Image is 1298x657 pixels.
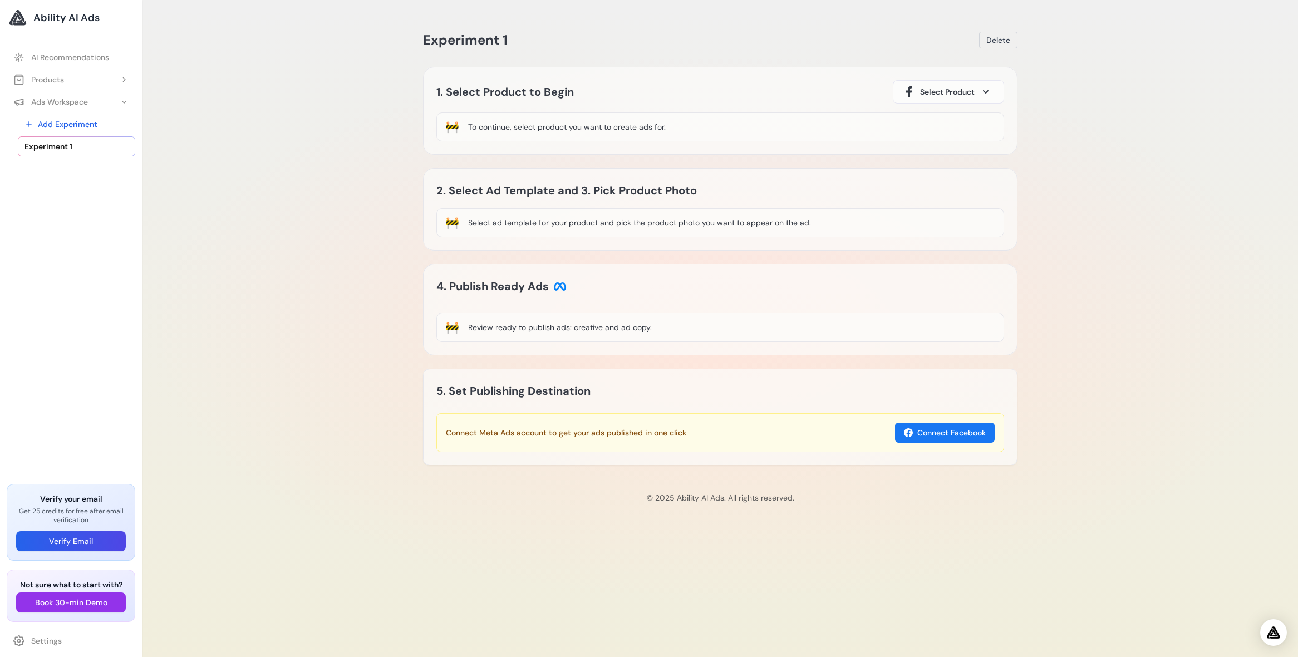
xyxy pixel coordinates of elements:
[920,86,975,97] span: Select Product
[16,507,126,524] p: Get 25 credits for free after email verification
[16,493,126,504] h3: Verify your email
[33,10,100,26] span: Ability AI Ads
[9,9,133,27] a: Ability AI Ads
[468,121,666,133] div: To continue, select product you want to create ads for.
[7,47,135,67] a: AI Recommendations
[553,280,567,293] img: Meta
[18,114,135,134] a: Add Experiment
[468,217,811,228] div: Select ad template for your product and pick the product photo you want to appear on the ad.
[24,141,72,152] span: Experiment 1
[7,631,135,651] a: Settings
[151,492,1289,503] p: © 2025 Ability AI Ads. All rights reserved.
[445,320,459,335] div: 🚧
[436,382,591,400] h2: 5. Set Publishing Destination
[18,136,135,156] a: Experiment 1
[16,592,126,612] button: Book 30-min Demo
[446,427,686,438] h3: Connect Meta Ads account to get your ads published in one click
[445,119,459,135] div: 🚧
[893,80,1004,104] button: Select Product
[436,83,574,101] h2: 1. Select Product to Begin
[423,31,508,48] span: Experiment 1
[445,215,459,231] div: 🚧
[13,74,64,85] div: Products
[1260,619,1287,646] div: Open Intercom Messenger
[468,322,652,333] div: Review ready to publish ads: creative and ad copy.
[895,423,995,443] button: Connect Facebook
[986,35,1010,46] span: Delete
[13,96,88,107] div: Ads Workspace
[16,531,126,551] button: Verify Email
[7,92,135,112] button: Ads Workspace
[7,70,135,90] button: Products
[436,182,720,199] h2: 2. Select Ad Template and 3. Pick Product Photo
[436,277,567,295] h2: 4. Publish Ready Ads
[16,579,126,590] h3: Not sure what to start with?
[979,32,1017,48] button: Delete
